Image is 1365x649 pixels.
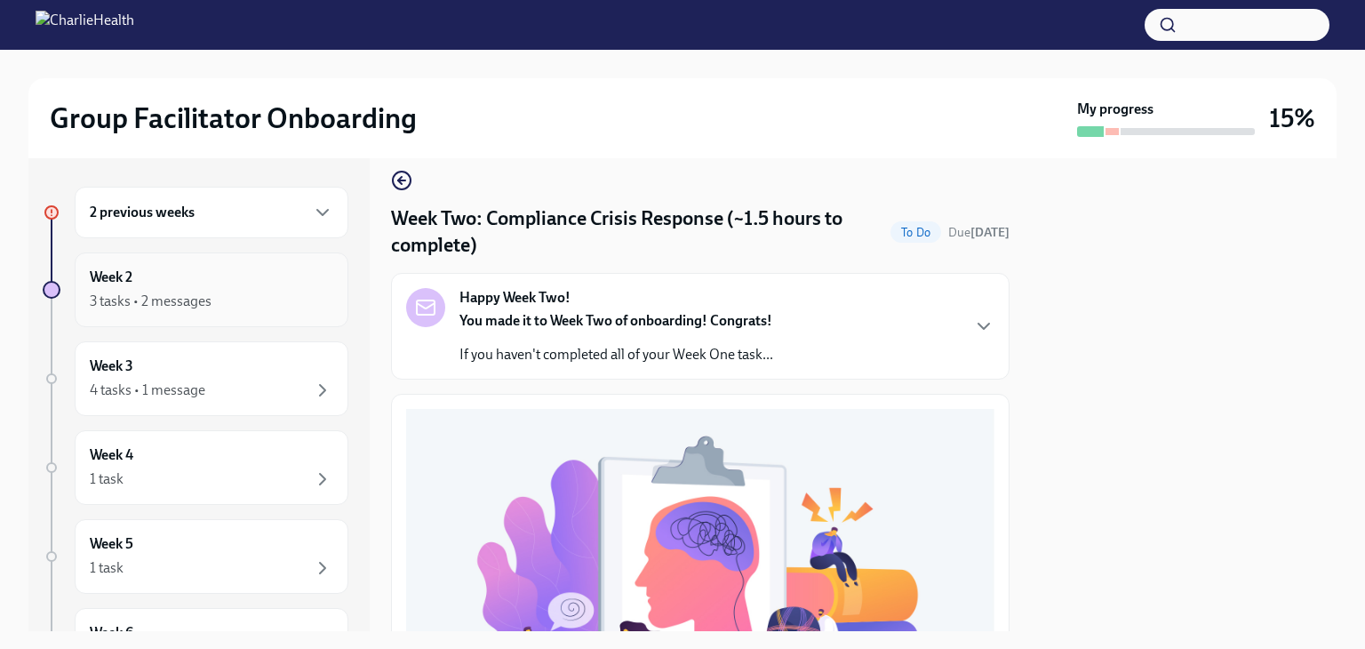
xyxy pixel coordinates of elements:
[43,252,348,327] a: Week 23 tasks • 2 messages
[948,225,1010,240] span: Due
[43,430,348,505] a: Week 41 task
[90,469,124,489] div: 1 task
[43,519,348,594] a: Week 51 task
[459,345,773,365] p: If you haven't completed all of your Week One task...
[90,292,212,311] div: 3 tasks • 2 messages
[90,558,124,578] div: 1 task
[459,288,571,308] strong: Happy Week Two!
[90,534,133,554] h6: Week 5
[459,312,772,329] strong: You made it to Week Two of onboarding! Congrats!
[90,623,133,643] h6: Week 6
[36,11,134,39] img: CharlieHealth
[90,268,132,287] h6: Week 2
[948,224,1010,241] span: September 1st, 2025 10:00
[1077,100,1153,119] strong: My progress
[43,341,348,416] a: Week 34 tasks • 1 message
[970,225,1010,240] strong: [DATE]
[90,203,195,222] h6: 2 previous weeks
[1269,102,1315,134] h3: 15%
[90,381,205,400] div: 4 tasks • 1 message
[75,187,348,238] div: 2 previous weeks
[90,445,133,465] h6: Week 4
[391,205,883,259] h4: Week Two: Compliance Crisis Response (~1.5 hours to complete)
[50,100,417,136] h2: Group Facilitator Onboarding
[90,357,133,376] h6: Week 3
[890,226,941,239] span: To Do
